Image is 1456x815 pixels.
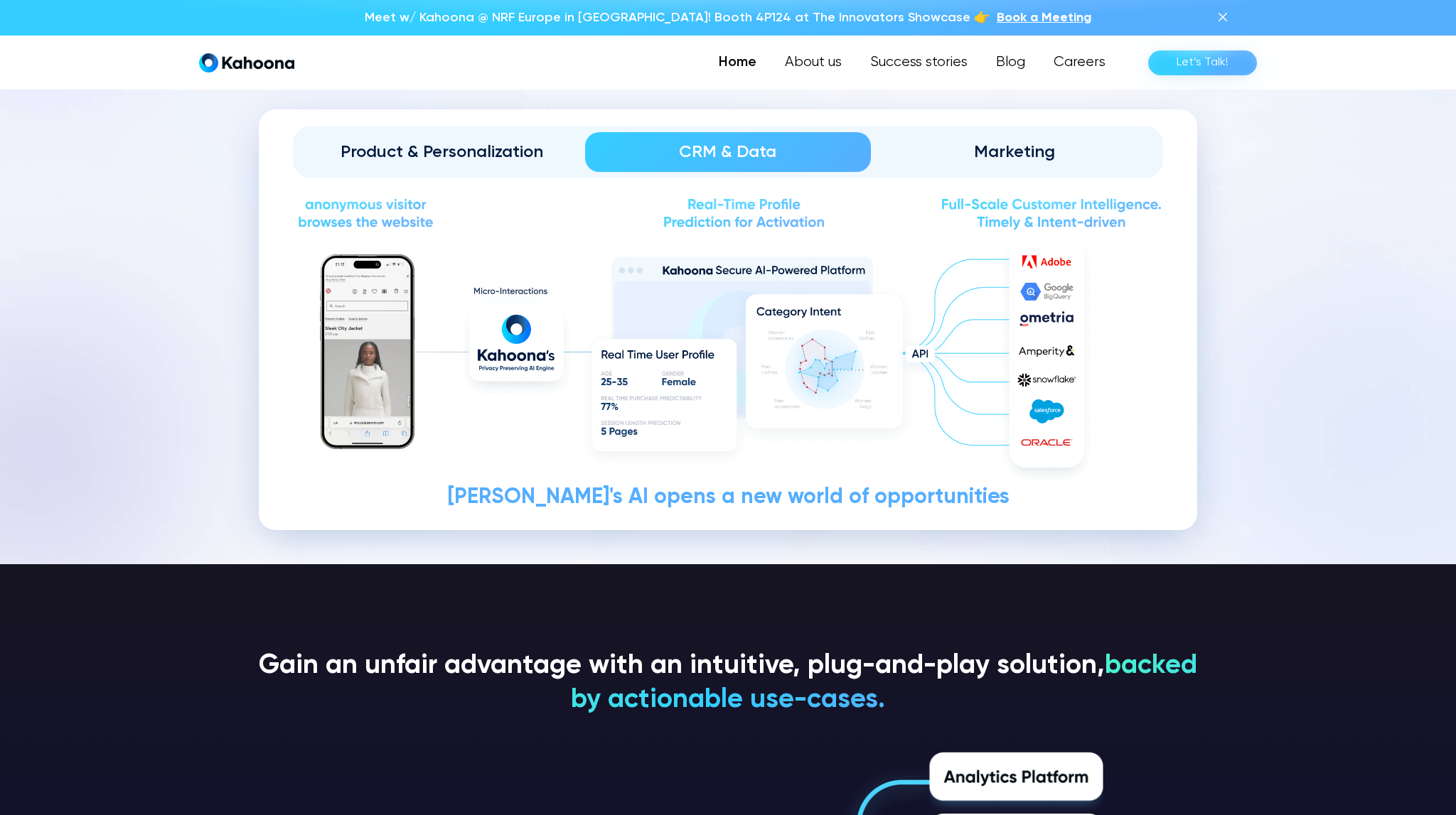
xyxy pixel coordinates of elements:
a: Careers [1039,48,1120,77]
span: Book a Meeting [997,11,1091,24]
a: Let’s Talk! [1148,50,1257,75]
div: Marketing [891,141,1137,163]
div: Product & Personalization [318,141,565,163]
a: Blog [982,48,1039,77]
a: home [199,53,294,73]
a: Success stories [856,48,982,77]
div: Let’s Talk! [1177,51,1228,74]
a: About us [771,48,856,77]
p: Meet w/ Kahoona @ NRF Europe in [GEOGRAPHIC_DATA]! Booth 4P124 at The Innovators Showcase 👉 [365,9,990,27]
div: CRM & Data [605,141,852,163]
h3: Gain an unfair advantage with an intuitive, plug-and-play solution, [259,649,1197,718]
a: Home [705,48,771,77]
div: [PERSON_NAME]'s AI opens a new world of opportunities [293,487,1163,509]
a: Book a Meeting [997,9,1091,27]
